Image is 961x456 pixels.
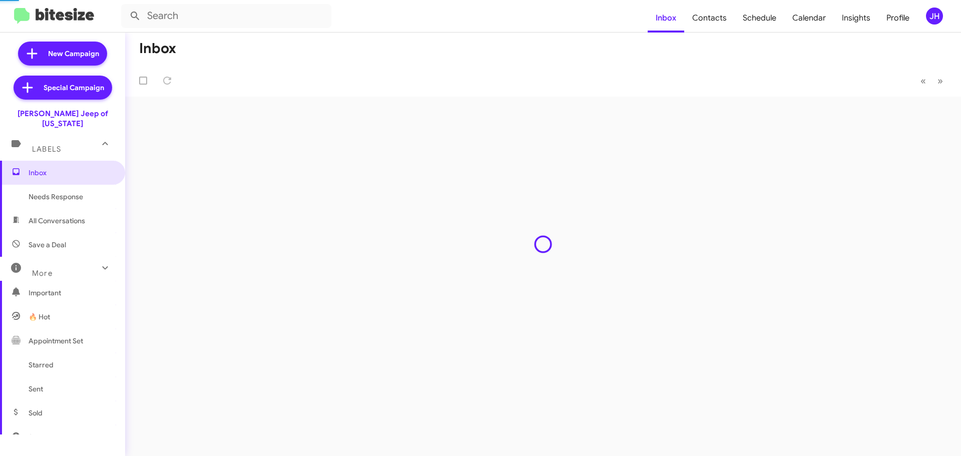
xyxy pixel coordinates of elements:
span: Needs Response [29,192,114,202]
a: Calendar [784,4,834,33]
span: Special Campaign [44,83,104,93]
button: Next [931,71,949,91]
span: Save a Deal [29,240,66,250]
button: JH [917,8,950,25]
h1: Inbox [139,41,176,57]
a: New Campaign [18,42,107,66]
a: Profile [878,4,917,33]
span: Sent [29,384,43,394]
span: » [937,75,943,87]
nav: Page navigation example [915,71,949,91]
span: New Campaign [48,49,99,59]
a: Schedule [735,4,784,33]
span: More [32,269,53,278]
input: Search [121,4,331,28]
span: 🔥 Hot [29,312,50,322]
a: Contacts [684,4,735,33]
span: Important [29,288,114,298]
a: Insights [834,4,878,33]
a: Inbox [648,4,684,33]
button: Previous [914,71,932,91]
span: Starred [29,360,54,370]
a: Special Campaign [14,76,112,100]
span: Labels [32,145,61,154]
span: Appointment Set [29,336,83,346]
span: All Conversations [29,216,85,226]
span: Sold Responded [29,432,82,442]
div: JH [926,8,943,25]
span: Inbox [29,168,114,178]
span: « [920,75,926,87]
span: Sold [29,408,43,418]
